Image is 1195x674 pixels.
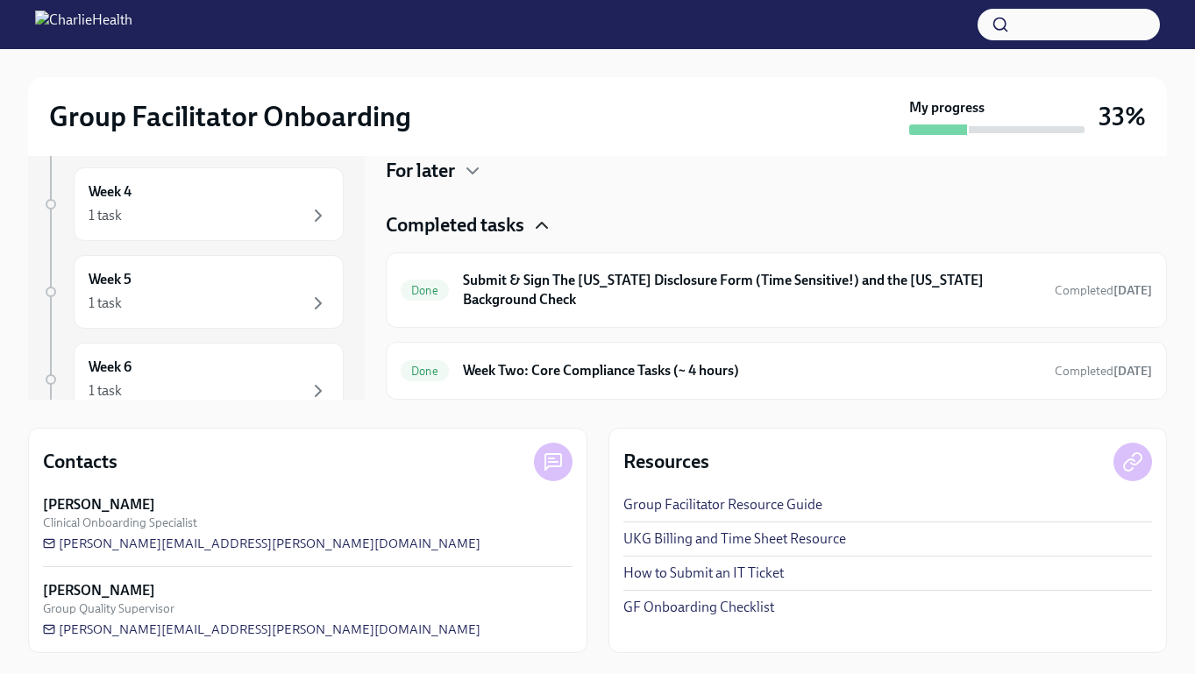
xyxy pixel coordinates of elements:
span: Completed [1055,283,1152,298]
a: GF Onboarding Checklist [623,598,774,617]
a: Week 61 task [42,343,344,416]
span: Group Quality Supervisor [43,600,174,617]
a: UKG Billing and Time Sheet Resource [623,529,846,549]
span: Done [401,284,449,297]
a: DoneSubmit & Sign The [US_STATE] Disclosure Form (Time Sensitive!) and the [US_STATE] Background ... [401,267,1152,313]
div: Completed tasks [386,212,1167,238]
span: September 21st, 2025 20:01 [1055,282,1152,299]
strong: My progress [909,98,985,117]
h6: Week 4 [89,182,132,202]
a: How to Submit an IT Ticket [623,564,784,583]
h6: Week 6 [89,358,132,377]
h6: Submit & Sign The [US_STATE] Disclosure Form (Time Sensitive!) and the [US_STATE] Background Check [463,271,1041,309]
div: 1 task [89,381,122,401]
strong: [DATE] [1113,364,1152,379]
a: Group Facilitator Resource Guide [623,495,822,514]
h4: Completed tasks [386,212,524,238]
h4: For later [386,158,455,184]
h4: Resources [623,449,709,475]
h6: Week 5 [89,270,132,289]
a: Week 41 task [42,167,344,241]
h4: Contacts [43,449,117,475]
strong: [PERSON_NAME] [43,581,155,600]
strong: [DATE] [1113,283,1152,298]
h3: 33% [1099,101,1146,132]
h2: Group Facilitator Onboarding [49,99,411,134]
span: Completed [1055,364,1152,379]
span: Clinical Onboarding Specialist [43,514,197,531]
span: Done [401,365,449,378]
a: [PERSON_NAME][EMAIL_ADDRESS][PERSON_NAME][DOMAIN_NAME] [43,621,480,638]
strong: [PERSON_NAME] [43,495,155,514]
div: 1 task [89,294,122,313]
img: CharlieHealth [35,11,132,39]
a: DoneWeek Two: Core Compliance Tasks (~ 4 hours)Completed[DATE] [401,357,1152,385]
div: For later [386,158,1167,184]
h6: Week Two: Core Compliance Tasks (~ 4 hours) [463,361,1041,380]
span: September 24th, 2025 14:40 [1055,363,1152,380]
a: Week 51 task [42,255,344,329]
div: 1 task [89,206,122,225]
a: [PERSON_NAME][EMAIL_ADDRESS][PERSON_NAME][DOMAIN_NAME] [43,535,480,552]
